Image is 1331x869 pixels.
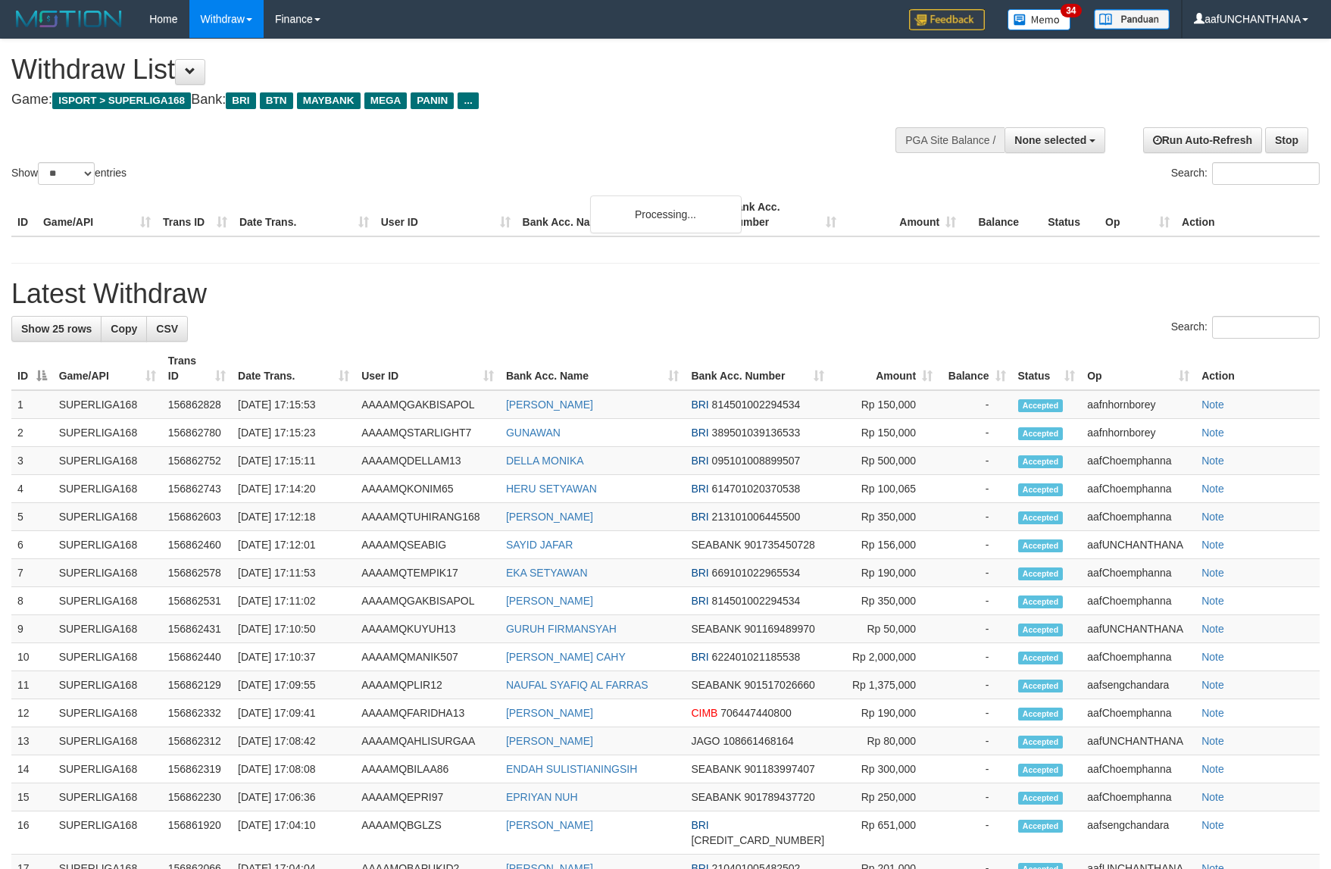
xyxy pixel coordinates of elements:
[162,783,232,811] td: 156862230
[830,390,939,419] td: Rp 150,000
[506,651,626,663] a: [PERSON_NAME] CAHY
[691,567,708,579] span: BRI
[355,347,500,390] th: User ID: activate to sort column ascending
[232,587,355,615] td: [DATE] 17:11:02
[744,623,814,635] span: Copy 901169489970 to clipboard
[11,193,37,236] th: ID
[355,615,500,643] td: AAAAMQKUYUH13
[939,755,1011,783] td: -
[53,727,162,755] td: SUPERLIGA168
[232,475,355,503] td: [DATE] 17:14:20
[11,755,53,783] td: 14
[232,811,355,855] td: [DATE] 17:04:10
[1018,820,1064,833] span: Accepted
[1018,539,1064,552] span: Accepted
[1018,455,1064,468] span: Accepted
[297,92,361,109] span: MAYBANK
[830,727,939,755] td: Rp 80,000
[939,559,1011,587] td: -
[939,419,1011,447] td: -
[712,651,801,663] span: Copy 622401021185538 to clipboard
[11,390,53,419] td: 1
[500,347,686,390] th: Bank Acc. Name: activate to sort column ascending
[691,834,824,846] span: Copy 111101022224507 to clipboard
[691,511,708,523] span: BRI
[506,511,593,523] a: [PERSON_NAME]
[1212,162,1320,185] input: Search:
[53,699,162,727] td: SUPERLIGA168
[11,643,53,671] td: 10
[162,347,232,390] th: Trans ID: activate to sort column ascending
[691,427,708,439] span: BRI
[162,419,232,447] td: 156862780
[1201,763,1224,775] a: Note
[53,783,162,811] td: SUPERLIGA168
[355,755,500,783] td: AAAAMQBILAA86
[1081,531,1195,559] td: aafUNCHANTHANA
[1081,587,1195,615] td: aafChoemphanna
[830,419,939,447] td: Rp 150,000
[11,783,53,811] td: 15
[939,447,1011,475] td: -
[1201,483,1224,495] a: Note
[939,503,1011,531] td: -
[1018,595,1064,608] span: Accepted
[1212,316,1320,339] input: Search:
[506,427,561,439] a: GUNAWAN
[712,399,801,411] span: Copy 814501002294534 to clipboard
[1094,9,1170,30] img: panduan.png
[1081,811,1195,855] td: aafsengchandara
[355,531,500,559] td: AAAAMQSEABIG
[355,783,500,811] td: AAAAMQEPRI97
[939,615,1011,643] td: -
[1081,559,1195,587] td: aafChoemphanna
[355,447,500,475] td: AAAAMQDELLAM13
[1201,651,1224,663] a: Note
[691,539,741,551] span: SEABANK
[1081,727,1195,755] td: aafUNCHANTHANA
[691,623,741,635] span: SEABANK
[11,699,53,727] td: 12
[1201,791,1224,803] a: Note
[1201,455,1224,467] a: Note
[162,671,232,699] td: 156862129
[691,651,708,663] span: BRI
[517,193,723,236] th: Bank Acc. Name
[11,162,127,185] label: Show entries
[691,707,717,719] span: CIMB
[1018,680,1064,692] span: Accepted
[939,587,1011,615] td: -
[411,92,454,109] span: PANIN
[11,727,53,755] td: 13
[232,347,355,390] th: Date Trans.: activate to sort column ascending
[691,483,708,495] span: BRI
[830,347,939,390] th: Amount: activate to sort column ascending
[909,9,985,30] img: Feedback.jpg
[232,727,355,755] td: [DATE] 17:08:42
[355,699,500,727] td: AAAAMQFARIDHA13
[11,279,1320,309] h1: Latest Withdraw
[830,615,939,643] td: Rp 50,000
[1201,511,1224,523] a: Note
[939,390,1011,419] td: -
[506,679,648,691] a: NAUFAL SYAFIQ AL FARRAS
[506,539,573,551] a: SAYID JAFAR
[895,127,1004,153] div: PGA Site Balance /
[1201,539,1224,551] a: Note
[712,567,801,579] span: Copy 669101022965534 to clipboard
[744,679,814,691] span: Copy 901517026660 to clipboard
[744,539,814,551] span: Copy 901735450728 to clipboard
[691,455,708,467] span: BRI
[1201,595,1224,607] a: Note
[1201,735,1224,747] a: Note
[375,193,517,236] th: User ID
[1081,783,1195,811] td: aafChoemphanna
[364,92,408,109] span: MEGA
[233,193,375,236] th: Date Trans.
[458,92,478,109] span: ...
[1201,567,1224,579] a: Note
[723,735,793,747] span: Copy 108661468164 to clipboard
[1014,134,1086,146] span: None selected
[156,323,178,335] span: CSV
[1201,707,1224,719] a: Note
